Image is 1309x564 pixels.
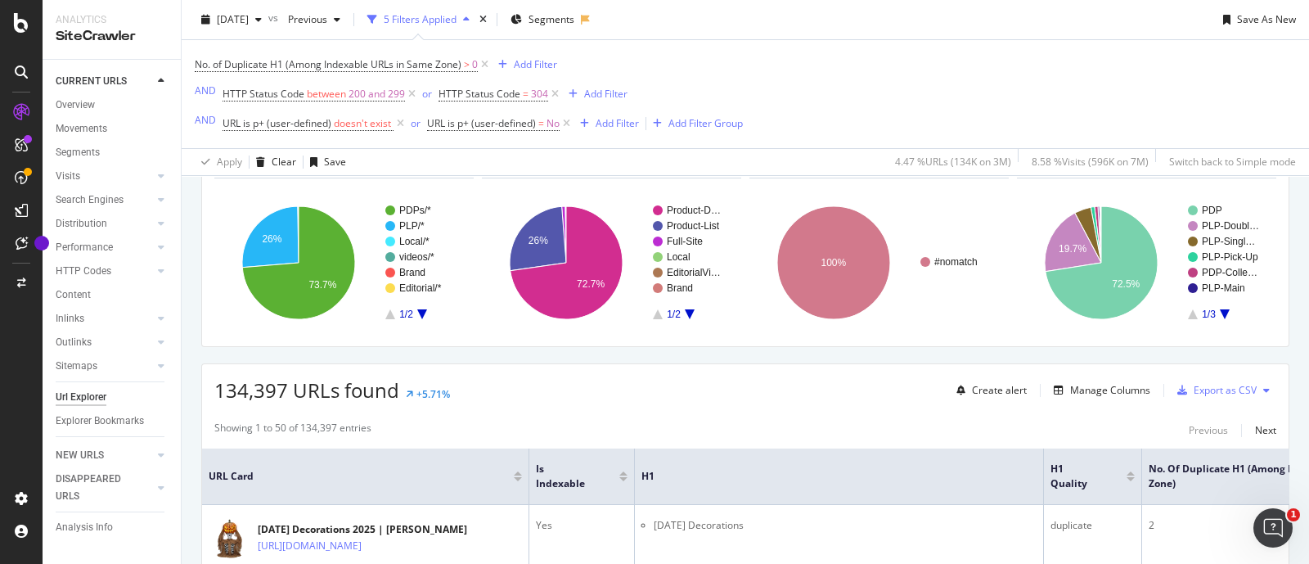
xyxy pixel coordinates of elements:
div: [DATE] Decorations 2025 | [PERSON_NAME] [258,522,467,537]
button: Create alert [950,377,1027,404]
a: Overview [56,97,169,114]
button: Add Filter [562,84,628,104]
span: URL is p+ (user-defined) [427,116,536,130]
a: [URL][DOMAIN_NAME] [258,538,362,554]
div: Overview [56,97,95,114]
div: times [476,11,490,28]
button: 5 Filters Applied [361,7,476,33]
div: Content [56,287,91,304]
button: Previous [1189,421,1228,440]
div: Apply [217,155,242,169]
button: AND [195,83,216,98]
div: AND [195,113,216,127]
svg: A chart. [1017,192,1272,334]
span: H1 Quality [1050,462,1102,491]
text: 72.7% [577,278,605,290]
iframe: Intercom live chat [1253,508,1293,548]
button: Export as CSV [1171,377,1257,404]
a: Movements [56,120,169,138]
text: PDP-Colle… [1202,267,1257,278]
div: Save As New [1237,12,1296,26]
text: Full-Site [667,236,703,247]
span: 1 [1287,508,1300,521]
text: 19.7% [1059,242,1086,254]
a: Outlinks [56,334,153,351]
button: Add Filter [574,114,639,133]
div: Showing 1 to 50 of 134,397 entries [214,421,371,440]
text: 26% [529,234,548,246]
button: Manage Columns [1047,381,1150,400]
text: 1/3 [1202,309,1216,320]
span: vs [268,11,281,25]
button: Previous [281,7,347,33]
div: Tooltip anchor [34,236,49,250]
button: [DATE] [195,7,268,33]
button: AND [195,112,216,128]
div: AND [195,83,216,97]
span: Is Indexable [536,462,595,491]
text: #nomatch [934,256,978,268]
span: 134,397 URLs found [214,377,399,404]
div: Previous [1189,423,1228,437]
div: Performance [56,239,113,256]
text: PLP-Singl… [1202,236,1255,247]
button: Clear [250,149,296,175]
text: Editorial/* [399,282,442,294]
div: Distribution [56,215,107,232]
a: HTTP Codes [56,263,153,280]
button: Save [304,149,346,175]
span: 304 [531,83,548,106]
div: or [411,116,421,130]
text: PDPs/* [399,205,431,216]
span: 2025 Sep. 27th [217,12,249,26]
text: PDP [1202,205,1222,216]
button: Switch back to Simple mode [1163,149,1296,175]
a: DISAPPEARED URLS [56,471,153,505]
div: NEW URLS [56,447,104,464]
a: Search Engines [56,192,153,209]
div: Clear [272,155,296,169]
div: Add Filter Group [668,116,743,130]
text: Local [667,251,690,263]
button: Next [1255,421,1276,440]
div: Segments [56,144,100,161]
text: PLP/* [399,220,425,232]
a: Content [56,287,169,304]
div: or [422,87,432,101]
div: Analytics [56,13,168,27]
div: SiteCrawler [56,27,168,46]
li: [DATE] Decorations [654,518,1037,533]
text: Brand [667,282,693,294]
div: Next [1255,423,1276,437]
span: H1 [641,469,1012,484]
span: = [538,116,544,130]
text: PLP-Doubl… [1202,220,1259,232]
a: Distribution [56,215,153,232]
span: URL Card [209,469,510,484]
span: URL is p+ (user-defined) [223,116,331,130]
div: Sitemaps [56,358,97,375]
span: > [464,57,470,71]
text: PLP-Main [1202,282,1245,294]
div: Movements [56,120,107,138]
div: Add Filter [596,116,639,130]
a: Visits [56,168,153,185]
div: Visits [56,168,80,185]
span: 200 and 299 [349,83,405,106]
div: Search Engines [56,192,124,209]
div: A chart. [749,192,1005,334]
button: or [422,86,432,102]
a: Sitemaps [56,358,153,375]
a: Inlinks [56,310,153,327]
svg: A chart. [482,192,737,334]
div: Export as CSV [1194,383,1257,397]
div: Url Explorer [56,389,106,406]
div: Save [324,155,346,169]
a: CURRENT URLS [56,73,153,90]
button: Save As New [1217,7,1296,33]
div: Create alert [972,383,1027,397]
span: No [547,112,560,135]
div: HTTP Codes [56,263,111,280]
